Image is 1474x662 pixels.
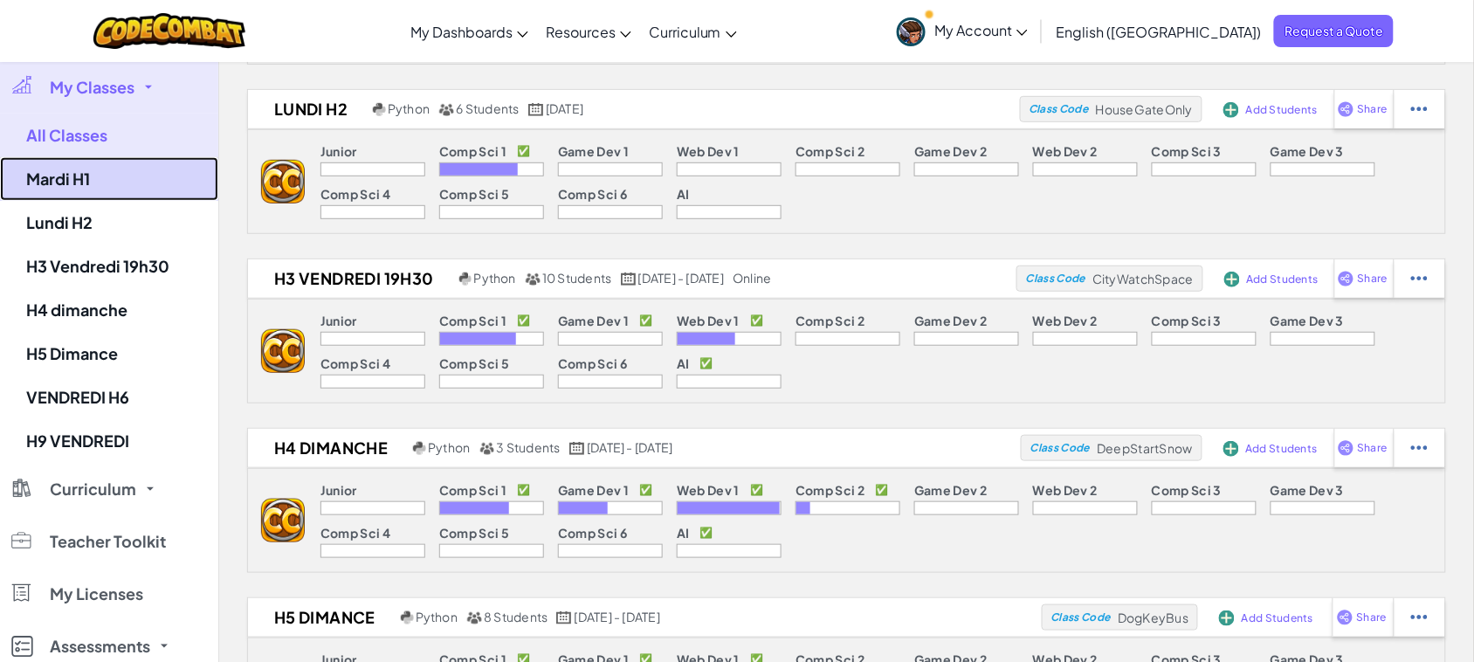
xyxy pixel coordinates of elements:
[875,483,888,497] p: ✅
[320,526,390,540] p: Comp Sci 4
[50,79,134,95] span: My Classes
[320,483,357,497] p: Junior
[1358,273,1388,284] span: Share
[1411,610,1428,625] img: IconStudentEllipsis.svg
[1219,610,1235,626] img: IconAddStudents.svg
[497,439,561,455] span: 3 Students
[677,187,690,201] p: AI
[1242,613,1313,624] span: Add Students
[320,144,357,158] p: Junior
[1152,314,1222,328] p: Comp Sci 3
[796,483,864,497] p: Comp Sci 2
[388,100,430,116] span: Python
[796,314,864,328] p: Comp Sci 2
[50,638,150,654] span: Assessments
[558,187,627,201] p: Comp Sci 6
[700,526,713,540] p: ✅
[402,8,537,55] a: My Dashboards
[261,499,305,542] img: logo
[1271,144,1344,158] p: Game Dev 3
[479,442,495,455] img: MultipleUsers.png
[914,144,987,158] p: Game Dev 2
[261,329,305,373] img: logo
[914,483,987,497] p: Game Dev 2
[1118,610,1188,625] span: DogKeyBus
[320,356,390,370] p: Comp Sci 4
[558,526,627,540] p: Comp Sci 6
[639,314,652,328] p: ✅
[1246,444,1318,454] span: Add Students
[914,314,987,328] p: Game Dev 2
[517,483,530,497] p: ✅
[1026,273,1085,284] span: Class Code
[248,604,396,631] h2: H5 Dimance
[1152,144,1222,158] p: Comp Sci 3
[528,103,544,116] img: calendar.svg
[621,272,637,286] img: calendar.svg
[1246,105,1318,115] span: Add Students
[373,103,386,116] img: python.png
[640,8,746,55] a: Curriculum
[546,100,583,116] span: [DATE]
[439,483,506,497] p: Comp Sci 1
[248,435,1021,461] a: H4 dimanche Python 3 Students [DATE] - [DATE]
[1337,610,1353,625] img: IconShare_Purple.svg
[1096,101,1193,117] span: HouseGateOnly
[413,442,426,455] img: python.png
[897,17,926,46] img: avatar
[546,23,616,41] span: Resources
[677,356,690,370] p: AI
[428,439,470,455] span: Python
[1247,274,1319,285] span: Add Students
[1223,441,1239,457] img: IconAddStudents.svg
[439,356,509,370] p: Comp Sci 5
[1033,144,1098,158] p: Web Dev 2
[558,144,629,158] p: Game Dev 1
[1092,271,1194,286] span: CityWatchSpace
[796,144,864,158] p: Comp Sci 2
[1357,612,1387,623] span: Share
[1338,440,1354,456] img: IconShare_Purple.svg
[1411,101,1428,117] img: IconStudentEllipsis.svg
[484,609,548,624] span: 8 Students
[677,314,740,328] p: Web Dev 1
[700,356,713,370] p: ✅
[537,8,640,55] a: Resources
[677,526,690,540] p: AI
[1056,23,1261,41] span: English ([GEOGRAPHIC_DATA])
[50,481,136,497] span: Curriculum
[639,483,652,497] p: ✅
[1274,15,1394,47] a: Request a Quote
[569,442,585,455] img: calendar.svg
[416,609,458,624] span: Python
[934,21,1028,39] span: My Account
[1033,314,1098,328] p: Web Dev 2
[439,144,506,158] p: Comp Sci 1
[439,314,506,328] p: Comp Sci 1
[401,611,414,624] img: python.png
[525,272,541,286] img: MultipleUsers.png
[558,356,627,370] p: Comp Sci 6
[649,23,721,41] span: Curriculum
[638,270,724,286] span: [DATE] - [DATE]
[1271,483,1344,497] p: Game Dev 3
[1152,483,1222,497] p: Comp Sci 3
[556,611,572,624] img: calendar.svg
[1029,104,1088,114] span: Class Code
[677,483,740,497] p: Web Dev 1
[888,3,1037,59] a: My Account
[459,272,472,286] img: python.png
[733,271,771,286] div: online
[1271,314,1344,328] p: Game Dev 3
[1411,271,1428,286] img: IconStudentEllipsis.svg
[248,96,368,122] h2: Lundi H2
[677,144,740,158] p: Web Dev 1
[320,187,390,201] p: Comp Sci 4
[50,534,166,549] span: Teacher Toolkit
[1411,440,1428,456] img: IconStudentEllipsis.svg
[466,611,482,624] img: MultipleUsers.png
[517,314,530,328] p: ✅
[248,265,455,292] h2: H3 Vendredi 19h30
[587,439,672,455] span: [DATE] - [DATE]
